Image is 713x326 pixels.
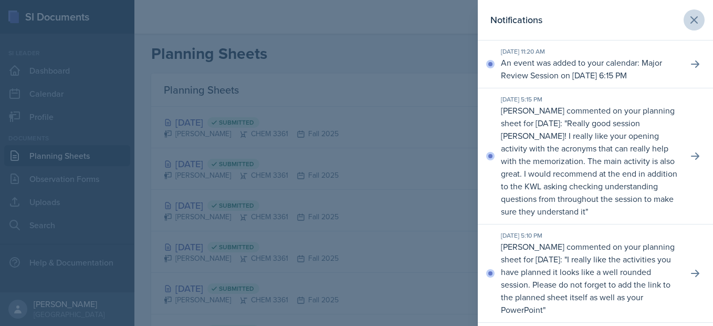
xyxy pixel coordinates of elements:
[501,104,679,218] p: [PERSON_NAME] commented on your planning sheet for [DATE]: " "
[501,47,679,56] div: [DATE] 11:20 AM
[501,117,677,217] p: Really good session [PERSON_NAME]! I really like your opening activity with the acronyms that can...
[501,95,679,104] div: [DATE] 5:15 PM
[501,56,679,81] p: An event was added to your calendar: Major Review Session on [DATE] 6:15 PM
[490,13,542,27] h2: Notifications
[501,240,679,316] p: [PERSON_NAME] commented on your planning sheet for [DATE]: " "
[501,231,679,240] div: [DATE] 5:10 PM
[501,253,671,315] p: I really like the activities you have planned it looks like a well rounded session. Please do not...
